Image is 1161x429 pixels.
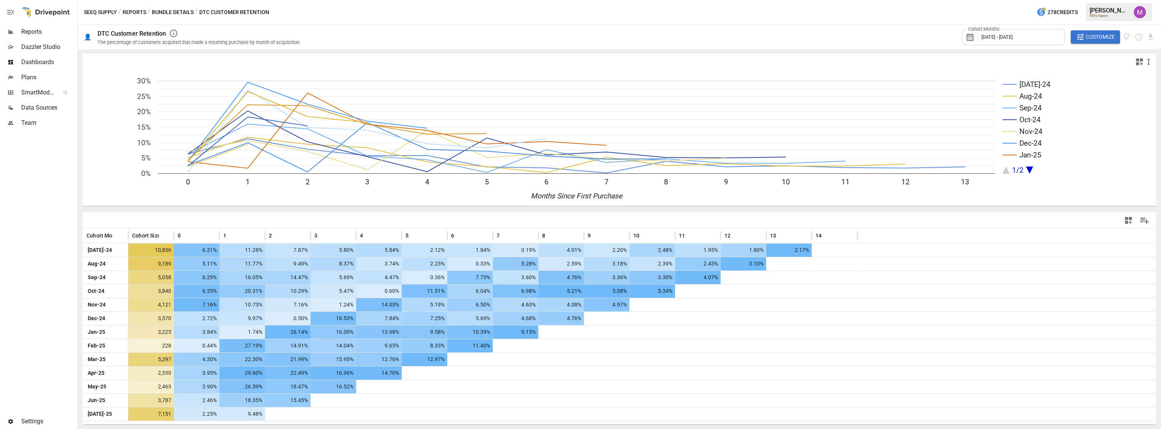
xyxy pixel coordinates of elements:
[497,325,537,339] span: 9.15%
[770,244,810,257] span: 2.17%
[132,353,172,366] span: 5,297
[87,284,124,298] span: Oct-24
[178,257,218,270] span: 5.11%
[360,284,400,298] span: 0.60%
[83,69,1156,206] div: A chart.
[314,284,355,298] span: 5.47%
[223,339,263,352] span: 27.19%
[901,178,909,186] text: 12
[269,312,309,325] span: 0.50%
[21,73,76,82] span: Plans
[1033,5,1081,19] button: 278Credits
[269,394,309,407] span: 15.45%
[679,232,685,239] span: 11
[269,339,309,352] span: 14.91%
[132,284,172,298] span: 3,840
[132,325,172,339] span: 3,225
[633,257,674,270] span: 2.39%
[137,107,151,116] text: 20%
[966,26,1002,33] label: Cohort Months
[531,192,623,200] text: Months Since First Purchase
[405,298,446,311] span: 5.19%
[360,271,400,284] span: 4.47%
[223,407,263,421] span: 9.48%
[98,39,301,45] div: The percentage of customers acquired that made a returning purchase by month of acquisition.
[141,169,151,178] text: 0%
[360,298,400,311] span: 14.03%
[269,257,309,270] span: 9.49%
[1019,139,1042,148] text: Dec-24
[314,257,355,270] span: 8.37%
[269,244,309,257] span: 7.87%
[118,8,121,17] div: /
[1090,7,1129,14] div: [PERSON_NAME]
[227,230,238,241] button: Sort
[84,33,91,41] div: 👤
[679,244,719,257] span: 1.95%
[269,353,309,366] span: 21.99%
[592,230,602,241] button: Sort
[405,257,446,270] span: 2.23%
[186,178,190,186] text: 0
[269,298,309,311] span: 7.16%
[223,244,263,257] span: 11.28%
[1146,33,1155,41] button: Download report
[1019,115,1041,124] text: Oct-24
[246,178,250,186] text: 1
[269,325,309,339] span: 26.14%
[841,178,850,186] text: 11
[269,380,309,393] span: 18.47%
[731,230,742,241] button: Sort
[409,230,420,241] button: Sort
[405,271,446,284] span: 0.36%
[269,284,309,298] span: 10.29%
[87,339,124,352] span: Feb-25
[223,366,263,380] span: 29.60%
[269,366,309,380] span: 22.49%
[679,257,719,270] span: 2.45%
[405,244,446,257] span: 2.12%
[137,123,151,132] text: 15%
[178,298,218,311] span: 7.16%
[451,339,491,352] span: 11.40%
[132,257,172,270] span: 9,189
[1019,80,1051,89] text: [DATE]-24
[405,325,446,339] span: 9.58%
[137,138,151,147] text: 10%
[21,27,76,36] span: Reports
[21,88,55,97] span: SmartModel
[87,312,124,325] span: Dec-24
[981,34,1013,40] span: [DATE] - [DATE]
[314,298,355,311] span: 1.24%
[141,154,151,162] text: 5%
[1012,166,1024,174] text: 1/2
[1090,14,1129,17] div: SEEQ Supply
[132,394,172,407] span: 3,787
[497,271,537,284] span: 3.60%
[360,312,400,325] span: 7.84%
[132,232,161,239] span: Cohort Size
[497,298,537,311] span: 4.63%
[724,257,765,270] span: 3.10%
[360,232,363,239] span: 4
[724,178,728,186] text: 9
[178,284,218,298] span: 6.35%
[405,353,446,366] span: 12.97%
[782,178,790,186] text: 10
[98,30,166,37] div: DTC Customer Retention
[497,232,500,239] span: 7
[1071,30,1120,44] button: Customize
[54,87,60,96] span: ™
[588,244,628,257] span: 2.20%
[178,312,218,325] span: 2.72%
[664,178,668,186] text: 8
[770,232,776,239] span: 13
[223,312,263,325] span: 9.97%
[132,366,172,380] span: 2,530
[497,284,537,298] span: 6.98%
[1019,104,1042,112] text: Sep-24
[87,407,124,421] span: [DATE]-25
[87,366,124,380] span: Apr-25
[640,230,651,241] button: Sort
[588,257,628,270] span: 3.18%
